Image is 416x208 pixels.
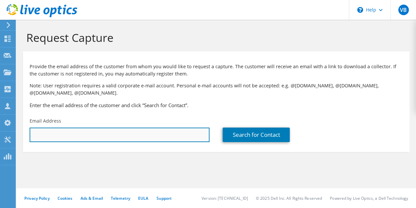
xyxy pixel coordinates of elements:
a: Ads & Email [81,195,103,201]
h3: Enter the email address of the customer and click “Search for Contact”. [30,102,403,109]
li: © 2025 Dell Inc. All Rights Reserved [256,195,322,201]
a: Cookies [58,195,73,201]
h1: Request Capture [26,31,403,45]
p: Note: User registration requires a valid corporate e-mail account. Personal e-mail accounts will ... [30,82,403,97]
svg: \n [357,7,363,13]
li: Powered by Live Optics, a Dell Technology [330,195,408,201]
a: Telemetry [111,195,130,201]
a: Search for Contact [223,128,290,142]
a: Support [156,195,172,201]
label: Email Address [30,118,61,124]
a: EULA [138,195,148,201]
span: VB [398,5,409,15]
p: Provide the email address of the customer from whom you would like to request a capture. The cust... [30,63,403,77]
a: Privacy Policy [24,195,50,201]
li: Version: [TECHNICAL_ID] [202,195,248,201]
